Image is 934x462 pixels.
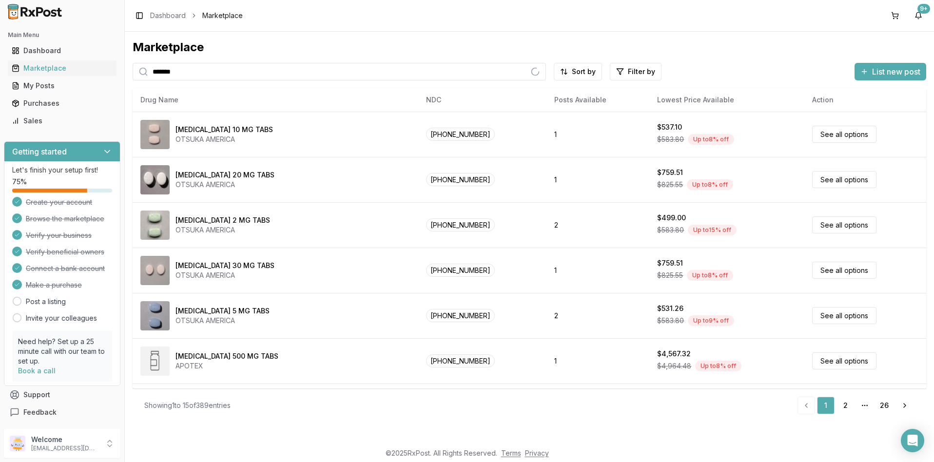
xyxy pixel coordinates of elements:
[695,361,741,371] div: Up to 8 % off
[8,77,117,95] a: My Posts
[572,67,596,77] span: Sort by
[8,112,117,130] a: Sales
[657,270,683,280] span: $825.55
[140,346,170,376] img: Abiraterone Acetate 500 MG TABS
[175,135,273,144] div: OTSUKA AMERICA
[133,88,418,112] th: Drug Name
[546,88,649,112] th: Posts Available
[657,304,683,313] div: $531.26
[855,68,926,77] a: List new post
[812,171,876,188] a: See all options
[140,256,170,285] img: Abilify 30 MG TABS
[554,63,602,80] button: Sort by
[150,11,186,20] a: Dashboard
[140,301,170,330] img: Abilify 5 MG TABS
[175,180,274,190] div: OTSUKA AMERICA
[175,270,274,280] div: OTSUKA AMERICA
[657,361,691,371] span: $4,964.48
[804,88,926,112] th: Action
[8,31,117,39] h2: Main Menu
[26,264,105,273] span: Connect a bank account
[175,261,274,270] div: [MEDICAL_DATA] 30 MG TABS
[26,313,97,323] a: Invite your colleagues
[426,218,495,231] span: [PHONE_NUMBER]
[855,63,926,80] button: List new post
[546,293,649,338] td: 2
[426,354,495,367] span: [PHONE_NUMBER]
[133,39,926,55] div: Marketplace
[140,120,170,149] img: Abilify 10 MG TABS
[546,202,649,248] td: 2
[175,306,270,316] div: [MEDICAL_DATA] 5 MG TABS
[4,4,66,19] img: RxPost Logo
[546,248,649,293] td: 1
[175,351,278,361] div: [MEDICAL_DATA] 500 MG TABS
[26,231,92,240] span: Verify your business
[657,168,683,177] div: $759.51
[4,404,120,421] button: Feedback
[4,60,120,76] button: Marketplace
[8,95,117,112] a: Purchases
[876,397,893,414] a: 26
[8,59,117,77] a: Marketplace
[546,112,649,157] td: 1
[12,81,113,91] div: My Posts
[12,46,113,56] div: Dashboard
[202,11,243,20] span: Marketplace
[688,134,734,145] div: Up to 8 % off
[175,316,270,326] div: OTSUKA AMERICA
[546,338,649,384] td: 1
[18,366,56,375] a: Book a call
[657,225,684,235] span: $583.80
[812,352,876,369] a: See all options
[872,66,920,77] span: List new post
[426,173,495,186] span: [PHONE_NUMBER]
[4,96,120,111] button: Purchases
[12,146,67,157] h3: Getting started
[426,128,495,141] span: [PHONE_NUMBER]
[657,135,684,144] span: $583.80
[23,407,57,417] span: Feedback
[501,449,521,457] a: Terms
[895,397,915,414] a: Go to next page
[687,179,733,190] div: Up to 8 % off
[175,361,278,371] div: APOTEX
[657,213,686,223] div: $499.00
[657,349,691,359] div: $4,567.32
[426,264,495,277] span: [PHONE_NUMBER]
[418,88,546,112] th: NDC
[657,180,683,190] span: $825.55
[175,225,270,235] div: OTSUKA AMERICA
[4,78,120,94] button: My Posts
[26,197,92,207] span: Create your account
[688,225,737,235] div: Up to 15 % off
[31,435,99,444] p: Welcome
[175,215,270,225] div: [MEDICAL_DATA] 2 MG TABS
[610,63,662,80] button: Filter by
[140,165,170,194] img: Abilify 20 MG TABS
[26,297,66,307] a: Post a listing
[798,397,915,414] nav: pagination
[812,307,876,324] a: See all options
[175,170,274,180] div: [MEDICAL_DATA] 20 MG TABS
[812,216,876,233] a: See all options
[8,42,117,59] a: Dashboard
[26,247,104,257] span: Verify beneficial owners
[657,122,682,132] div: $537.10
[12,63,113,73] div: Marketplace
[687,270,733,281] div: Up to 8 % off
[901,429,924,452] div: Open Intercom Messenger
[140,211,170,240] img: Abilify 2 MG TABS
[175,125,273,135] div: [MEDICAL_DATA] 10 MG TABS
[4,43,120,58] button: Dashboard
[657,316,684,326] span: $583.80
[837,397,854,414] a: 2
[12,98,113,108] div: Purchases
[12,177,27,187] span: 75 %
[26,214,104,224] span: Browse the marketplace
[26,280,82,290] span: Make a purchase
[4,386,120,404] button: Support
[31,444,99,452] p: [EMAIL_ADDRESS][DOMAIN_NAME]
[12,116,113,126] div: Sales
[144,401,231,410] div: Showing 1 to 15 of 389 entries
